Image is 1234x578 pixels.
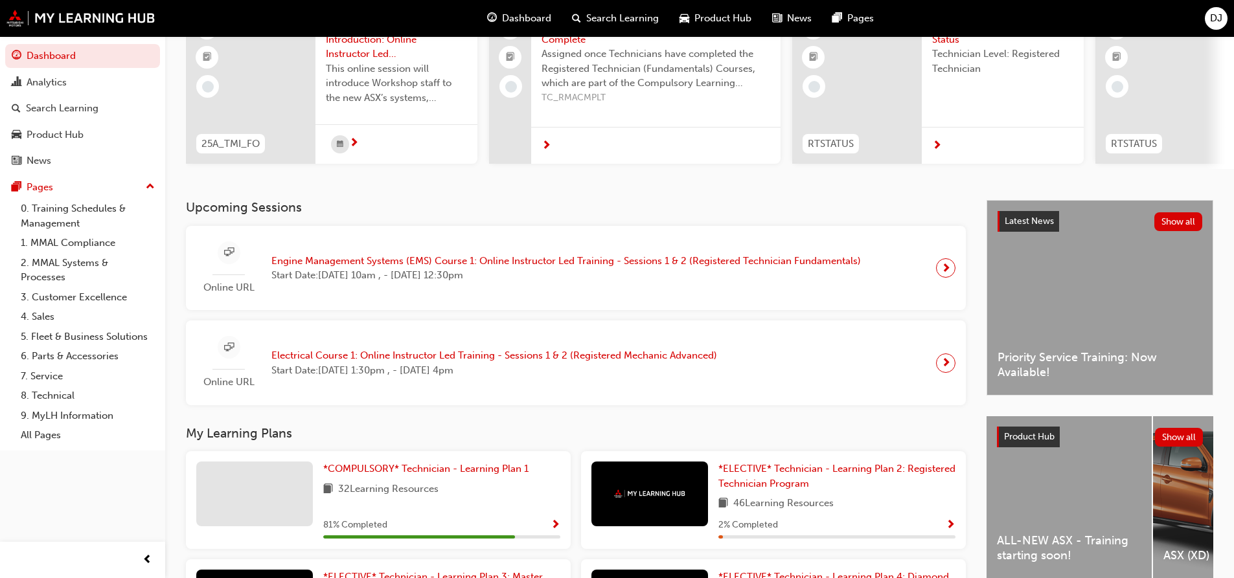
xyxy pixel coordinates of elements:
span: RTSTATUS [1111,137,1157,151]
div: Product Hub [27,128,84,142]
span: booktick-icon [203,49,212,66]
button: Show all [1155,428,1204,447]
span: car-icon [12,129,21,141]
a: 1. MMAL Compliance [16,233,160,253]
a: All Pages [16,425,160,445]
a: pages-iconPages [822,5,884,32]
a: 25A_TMI_FO25MY ASX New Model Introduction: Online Instructor Led TrainingThis online session will... [186,7,477,164]
span: news-icon [12,155,21,167]
a: *COMPULSORY* Technician - Learning Plan 1 [323,461,534,476]
a: Product Hub [5,123,160,147]
div: Analytics [27,75,67,90]
span: Electrical Course 1: Online Instructor Led Training - Sessions 1 & 2 (Registered Mechanic Advanced) [271,348,717,363]
a: 6. Parts & Accessories [16,346,160,366]
h3: My Learning Plans [186,426,966,441]
a: Product HubShow all [997,427,1203,447]
span: next-icon [941,354,951,372]
span: Start Date: [DATE] 1:30pm , - [DATE] 4pm [271,363,717,378]
span: Dashboard [502,11,551,26]
span: next-icon [349,138,359,150]
span: 32 Learning Resources [338,482,439,498]
span: Technician Level: Registered Technician [932,47,1073,76]
span: Search Learning [586,11,659,26]
span: calendar-icon [337,137,343,153]
a: News [5,149,160,173]
span: next-icon [932,140,942,152]
span: search-icon [12,103,21,115]
span: *COMPULSORY* Technician - Learning Plan 1 [323,463,529,474]
span: Pages [847,11,874,26]
a: search-iconSearch Learning [562,5,669,32]
a: Analytics [5,71,160,94]
a: guage-iconDashboard [477,5,562,32]
a: 3. Customer Excellence [16,287,160,307]
span: *ELECTIVE* Technician - Learning Plan 2: Registered Technician Program [718,463,955,489]
span: booktick-icon [506,49,515,66]
span: chart-icon [12,77,21,89]
a: RTSTATUSRegistered Technician StatusTechnician Level: Registered Technician [792,7,1084,164]
span: sessionType_ONLINE_URL-icon [224,340,234,356]
a: 7. Service [16,366,160,386]
span: News [787,11,812,26]
span: learningRecordVerb_NONE-icon [1112,81,1123,93]
span: Online URL [196,280,261,295]
span: booktick-icon [809,49,818,66]
span: Show Progress [551,520,560,531]
a: car-iconProduct Hub [669,5,762,32]
span: sessionType_ONLINE_URL-icon [224,245,234,261]
button: Show Progress [551,517,560,533]
div: News [27,153,51,168]
a: Online URLEngine Management Systems (EMS) Course 1: Online Instructor Led Training - Sessions 1 &... [196,236,955,300]
a: 5. Fleet & Business Solutions [16,327,160,347]
a: Search Learning [5,96,160,120]
span: 25MY ASX New Model Introduction: Online Instructor Led Training [326,17,467,61]
a: 4. Sales [16,307,160,327]
a: Registered Mechanic Advanced - CompleteAssigned once Technicians have completed the Registered Te... [489,7,781,164]
span: Latest News [1005,216,1054,227]
div: Search Learning [26,101,98,116]
a: Latest NewsShow all [998,211,1202,232]
span: Priority Service Training: Now Available! [998,350,1202,379]
button: Pages [5,175,160,199]
button: Show Progress [946,517,955,533]
button: Show all [1154,212,1203,231]
span: guage-icon [12,50,21,62]
span: prev-icon [143,552,152,568]
span: TC_RMACMPLT [542,91,770,106]
span: search-icon [572,10,581,27]
span: Show Progress [946,520,955,531]
span: 46 Learning Resources [733,496,834,512]
a: news-iconNews [762,5,822,32]
div: Pages [27,180,53,195]
span: Assigned once Technicians have completed the Registered Technician (Fundamentals) Courses, which ... [542,47,770,91]
a: Online URLElectrical Course 1: Online Instructor Led Training - Sessions 1 & 2 (Registered Mechan... [196,331,955,395]
a: 0. Training Schedules & Management [16,199,160,233]
span: car-icon [680,10,689,27]
span: Engine Management Systems (EMS) Course 1: Online Instructor Led Training - Sessions 1 & 2 (Regist... [271,254,861,269]
span: 81 % Completed [323,518,387,533]
span: book-icon [323,482,333,498]
span: book-icon [718,496,728,512]
a: ALL-NEW ASX - Training starting soon! [987,416,1152,578]
span: booktick-icon [1112,49,1121,66]
span: learningRecordVerb_NONE-icon [505,81,517,93]
span: DJ [1210,11,1222,26]
span: pages-icon [832,10,842,27]
span: Product Hub [1004,431,1055,442]
a: Dashboard [5,44,160,68]
img: mmal [6,10,155,27]
a: 9. MyLH Information [16,406,160,426]
a: Latest NewsShow allPriority Service Training: Now Available! [987,200,1213,395]
span: next-icon [542,140,551,152]
button: DJ [1205,7,1228,30]
a: 8. Technical [16,386,160,406]
span: guage-icon [487,10,497,27]
span: Product Hub [694,11,751,26]
span: RTSTATUS [808,137,854,151]
span: This online session will introduce Workshop staff to the new ASX’s systems, software, servicing p... [326,61,467,106]
span: Online URL [196,375,261,390]
h3: Upcoming Sessions [186,200,966,215]
span: up-icon [146,179,155,195]
span: ALL-NEW ASX - Training starting soon! [997,533,1141,562]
